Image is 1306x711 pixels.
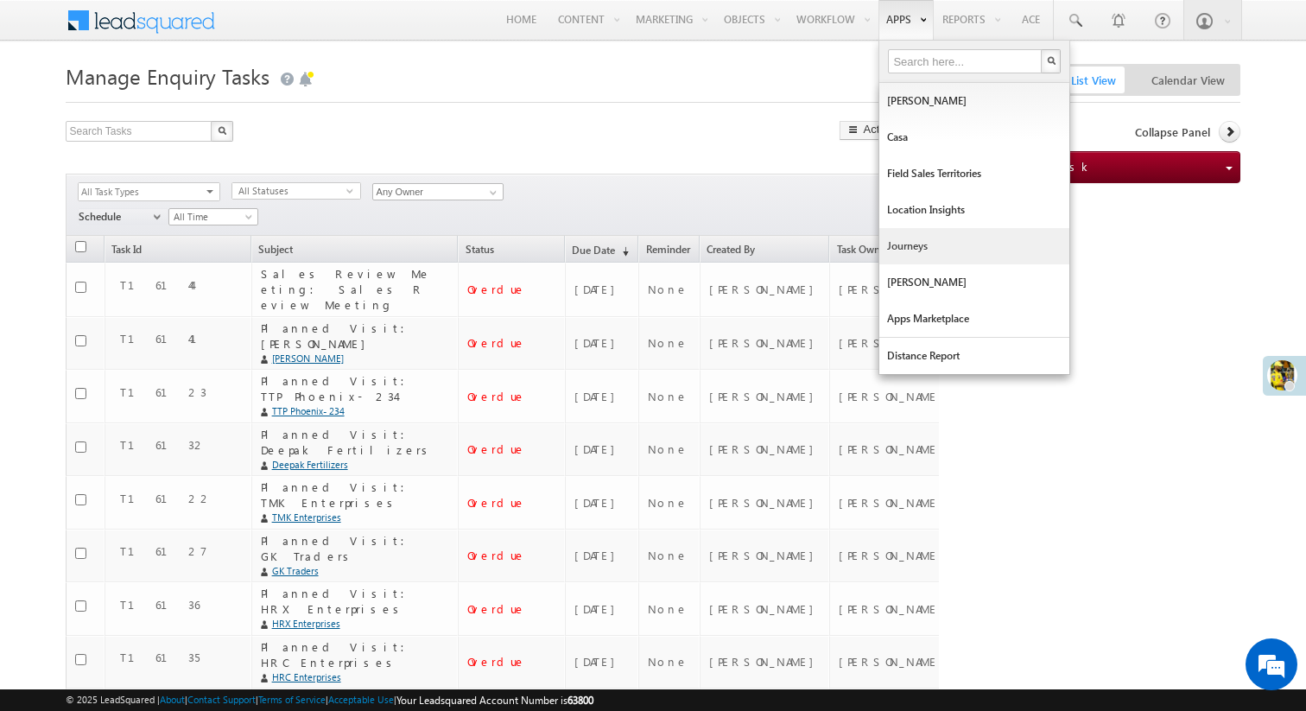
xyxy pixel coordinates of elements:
[272,616,434,632] a: HRX Enterprises
[709,495,822,511] div: [PERSON_NAME]
[1047,56,1056,65] img: Search
[1025,67,1125,93] span: Classic List View
[709,548,822,563] div: [PERSON_NAME]
[574,335,631,351] div: [DATE]
[79,183,206,201] span: All Task Types
[879,301,1069,337] a: Apps Marketplace
[648,389,691,404] div: None
[839,548,952,563] div: [PERSON_NAME]
[372,183,504,200] input: Type to Search
[574,389,631,404] div: [DATE]
[459,244,564,262] span: Status
[709,389,822,404] div: [PERSON_NAME]
[261,533,434,564] div: Planned Visit: GK Traders
[66,692,593,708] span: © 2025 LeadSquared | | | | |
[701,244,829,262] a: Created By
[105,244,250,262] a: Task Id
[396,694,593,707] span: Your Leadsquared Account Number is
[114,331,200,355] div: T16141
[328,694,394,705] a: Acceptable Use
[648,441,691,457] div: None
[879,264,1069,301] a: [PERSON_NAME]
[187,694,256,705] a: Contact Support
[346,187,360,194] span: select
[839,335,952,351] div: [PERSON_NAME]
[648,495,691,511] div: None
[1135,124,1210,140] span: Collapse Panel
[261,427,434,458] div: Planned Visit: Deepak Fertilizers
[709,282,822,297] div: [PERSON_NAME]
[272,403,434,419] a: TTP Phoenix- 234
[114,277,200,302] div: T16144
[66,62,269,90] span: Manage Enquiry Tasks
[114,437,200,461] div: T16132
[648,282,691,297] div: None
[574,441,631,457] div: [DATE]
[567,694,593,707] span: 63800
[879,192,1069,228] a: Location Insights
[114,384,200,409] div: T16123
[648,601,691,617] div: None
[839,495,952,511] div: [PERSON_NAME]
[272,670,434,685] a: HRC Enterprises
[114,597,200,621] div: T16136
[114,491,200,515] div: T16122
[252,244,458,262] a: Subject
[574,654,631,670] div: [DATE]
[879,338,1069,374] a: Distance Report
[830,244,959,262] a: Task Owner
[114,543,200,568] div: T16127
[169,209,253,225] span: All Time
[840,121,935,140] button: Actions
[261,373,434,404] div: Planned Visit: TTP Phoenix- 234
[839,389,952,404] div: [PERSON_NAME]
[879,228,1069,264] a: Journeys
[467,601,557,617] div: Overdue
[574,495,631,511] div: [DATE]
[467,282,557,297] div: Overdue
[272,351,434,366] a: [PERSON_NAME]
[261,639,434,670] div: Planned Visit: HRC Enterprises
[467,389,557,404] div: Overdue
[969,151,1240,183] button: add Create Task
[467,495,557,511] div: Overdue
[648,335,691,351] div: None
[258,694,326,705] a: Terms of Service
[261,321,434,352] div: Planned Visit: [PERSON_NAME]
[566,244,637,262] a: Due Date(sorted descending)
[879,83,1069,119] a: [PERSON_NAME]
[78,182,220,201] div: All Task Types
[232,183,346,199] span: All Statuses
[879,156,1069,192] a: Field Sales Territories
[272,510,434,525] a: TMK Enterprises
[648,654,691,670] div: None
[218,126,226,135] img: Search
[160,694,185,705] a: About
[709,441,822,457] div: [PERSON_NAME]
[467,548,557,563] div: Overdue
[168,208,258,225] a: All Time
[261,479,434,511] div: Planned Visit: TMK Enterprises
[261,266,434,313] div: Sales Review Meeting: Sales Review Meeting
[839,441,952,457] div: [PERSON_NAME]
[75,241,86,252] input: Check all records
[467,335,557,351] div: Overdue
[839,601,952,617] div: [PERSON_NAME]
[154,213,168,220] span: select
[1138,67,1238,93] span: Calendar View
[574,282,631,297] div: [DATE]
[272,563,434,579] a: GK Traders
[261,586,434,617] div: Planned Visit: HRX Enterprises
[79,209,154,225] span: Schedule
[709,601,822,617] div: [PERSON_NAME]
[879,119,1069,156] a: Casa
[709,335,822,351] div: [PERSON_NAME]
[615,244,629,258] span: (sorted descending)
[888,49,1043,73] input: Search here...
[480,184,502,201] a: Show All Items
[639,244,698,262] a: Reminder
[206,190,213,196] span: select
[574,601,631,617] div: [DATE]
[272,457,434,473] a: Deepak Fertilizers
[839,282,952,297] div: [PERSON_NAME]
